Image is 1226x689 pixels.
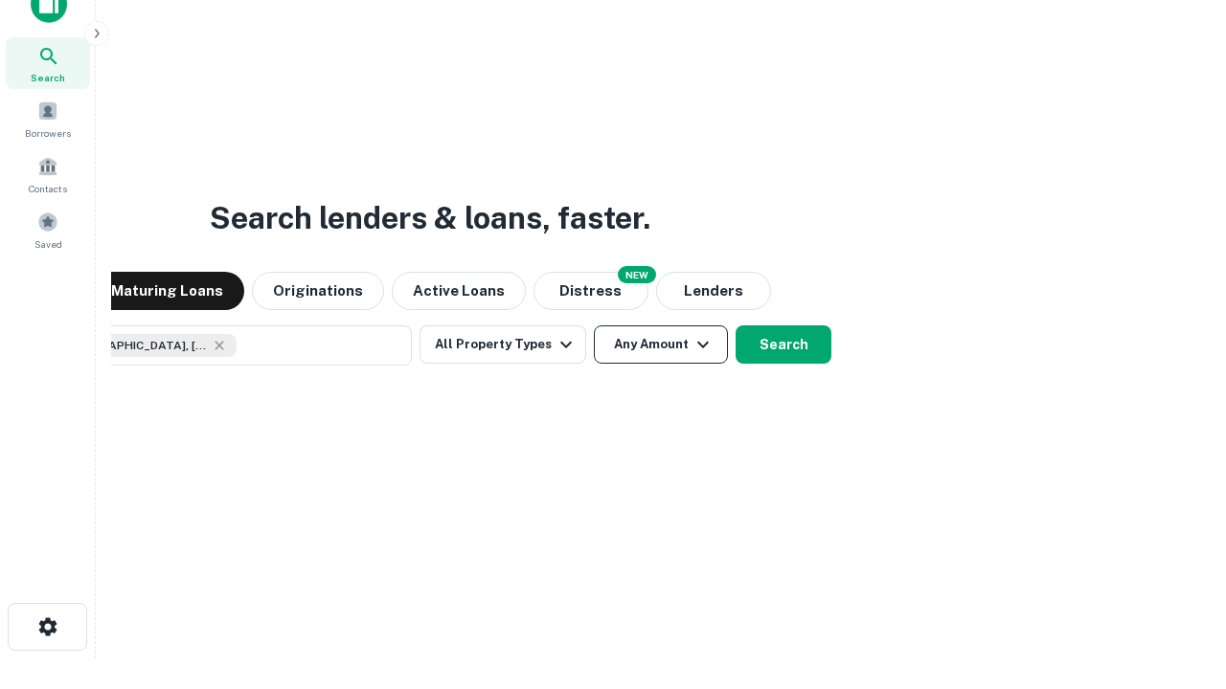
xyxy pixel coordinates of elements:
h3: Search lenders & loans, faster. [210,195,650,241]
a: Saved [6,204,90,256]
div: NEW [618,266,656,283]
button: Maturing Loans [90,272,244,310]
button: Any Amount [594,325,728,364]
button: Search [736,325,831,364]
button: Search distressed loans with lien and other non-mortgage details. [534,272,648,310]
button: Originations [252,272,384,310]
button: Active Loans [392,272,526,310]
span: Borrowers [25,125,71,141]
a: Contacts [6,148,90,200]
button: All Property Types [420,325,586,364]
span: Contacts [29,181,67,196]
iframe: Chat Widget [1130,536,1226,628]
button: Lenders [656,272,771,310]
a: Search [6,37,90,89]
span: Saved [34,236,62,252]
a: Borrowers [6,93,90,144]
span: Search [31,70,65,85]
span: [GEOGRAPHIC_DATA], [GEOGRAPHIC_DATA], [GEOGRAPHIC_DATA] [64,337,208,354]
button: [GEOGRAPHIC_DATA], [GEOGRAPHIC_DATA], [GEOGRAPHIC_DATA] [29,325,412,366]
